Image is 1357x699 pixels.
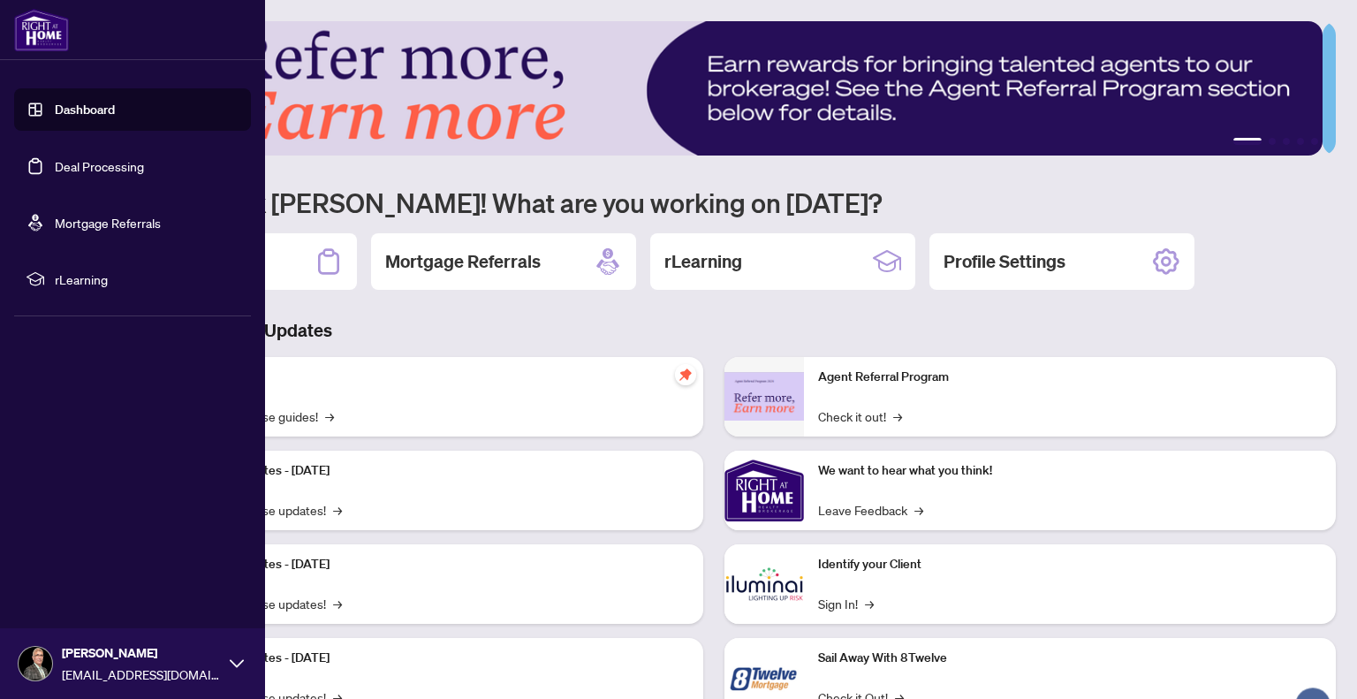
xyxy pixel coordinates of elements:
[1233,138,1262,145] button: 1
[1286,637,1339,690] button: Open asap
[1311,138,1318,145] button: 5
[14,9,69,51] img: logo
[893,406,902,426] span: →
[385,249,541,274] h2: Mortgage Referrals
[724,372,804,421] img: Agent Referral Program
[818,368,1322,387] p: Agent Referral Program
[818,500,923,520] a: Leave Feedback→
[186,368,689,387] p: Self-Help
[818,406,902,426] a: Check it out!→
[675,364,696,385] span: pushpin
[724,544,804,624] img: Identify your Client
[55,215,161,231] a: Mortgage Referrals
[92,186,1336,219] h1: Welcome back [PERSON_NAME]! What are you working on [DATE]?
[1283,138,1290,145] button: 3
[333,594,342,613] span: →
[92,21,1323,156] img: Slide 0
[818,461,1322,481] p: We want to hear what you think!
[92,318,1336,343] h3: Brokerage & Industry Updates
[724,451,804,530] img: We want to hear what you think!
[333,500,342,520] span: →
[186,649,689,668] p: Platform Updates - [DATE]
[818,555,1322,574] p: Identify your Client
[325,406,334,426] span: →
[19,647,52,680] img: Profile Icon
[818,594,874,613] a: Sign In!→
[55,270,239,289] span: rLearning
[186,555,689,574] p: Platform Updates - [DATE]
[865,594,874,613] span: →
[55,102,115,118] a: Dashboard
[664,249,742,274] h2: rLearning
[1269,138,1276,145] button: 2
[62,643,221,663] span: [PERSON_NAME]
[186,461,689,481] p: Platform Updates - [DATE]
[944,249,1065,274] h2: Profile Settings
[62,665,221,684] span: [EMAIL_ADDRESS][DOMAIN_NAME]
[55,158,144,174] a: Deal Processing
[818,649,1322,668] p: Sail Away With 8Twelve
[914,500,923,520] span: →
[1297,138,1304,145] button: 4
